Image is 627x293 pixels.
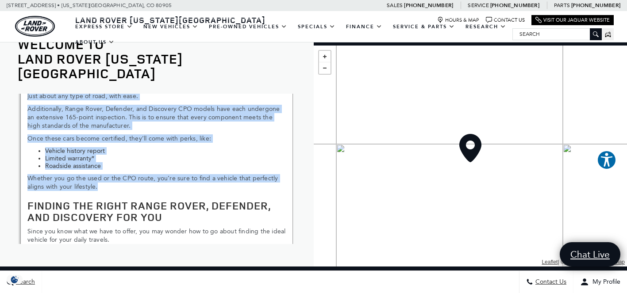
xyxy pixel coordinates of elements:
[460,19,512,34] a: Research
[560,242,620,266] a: Chat Live
[554,2,570,8] span: Parts
[27,105,286,130] p: Additionally, Range Rover, Defender, and Discovery CPO models have each undergone an extensive 16...
[437,17,479,23] a: Hours & Map
[18,37,296,80] h1: WELCOME TO Land Rover [US_STATE][GEOGRAPHIC_DATA]
[490,2,539,9] a: [PHONE_NUMBER]
[513,29,601,39] input: Search
[4,275,25,284] img: Opt-Out Icon
[70,15,271,25] a: Land Rover [US_STATE][GEOGRAPHIC_DATA]
[589,278,620,286] span: My Profile
[45,147,286,155] li: Vehicle history report
[571,2,620,9] a: [PHONE_NUMBER]
[597,150,616,171] aside: Accessibility Help Desk
[70,34,120,50] a: About Us
[292,19,341,34] a: Specials
[27,134,286,143] p: Once these cars become certified, they’ll come with perks, like:
[486,17,525,23] a: Contact Us
[573,271,627,293] button: Open user profile menu
[535,17,610,23] a: Visit Our Jaguar Website
[388,19,460,34] a: Service & Parts
[204,19,292,34] a: Pre-Owned Vehicles
[15,16,55,37] img: Land Rover
[404,2,453,9] a: [PHONE_NUMBER]
[468,2,489,8] span: Service
[4,275,25,284] section: Click to Open Cookie Consent Modal
[319,62,331,74] a: Zoom out
[565,259,584,265] a: Mapbox
[27,174,286,191] p: Whether you go the used or the CPO route, you’re sure to find a vehicle that perfectly aligns wit...
[75,15,265,25] span: Land Rover [US_STATE][GEOGRAPHIC_DATA]
[138,19,204,34] a: New Vehicles
[70,19,512,50] nav: Main Navigation
[597,150,616,170] button: Explore your accessibility options
[387,2,403,8] span: Sales
[341,19,388,34] a: Finance
[45,162,286,170] li: Roadside assistance
[27,227,286,244] p: Since you know what we have to offer, you may wonder how to go about finding the ideal vehicle fo...
[459,134,481,162] img: Dealer location map pin
[70,19,138,34] a: EXPRESS STORE
[533,278,566,286] span: Contact Us
[15,16,55,37] a: land-rover
[27,198,271,224] strong: Finding the Right Range Rover, Defender, and Discovery for You
[566,248,614,260] span: Chat Live
[542,259,558,265] a: Leaflet
[45,155,286,162] li: Limited warranty*
[7,2,172,8] a: [STREET_ADDRESS] • [US_STATE][GEOGRAPHIC_DATA], CO 80905
[319,51,331,62] a: Zoom in
[539,258,627,266] div: | © ©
